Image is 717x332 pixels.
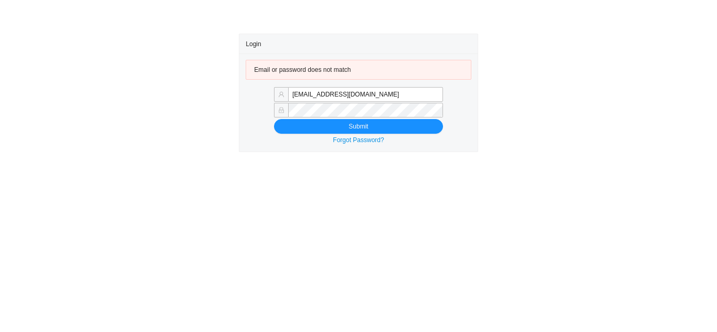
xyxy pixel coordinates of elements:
span: lock [278,107,284,113]
div: Email or password does not match [254,65,462,75]
div: Login [246,34,471,53]
span: Submit [349,121,368,132]
button: Submit [274,119,443,134]
a: Forgot Password? [333,136,384,144]
input: Email [288,87,443,102]
span: user [278,91,284,98]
